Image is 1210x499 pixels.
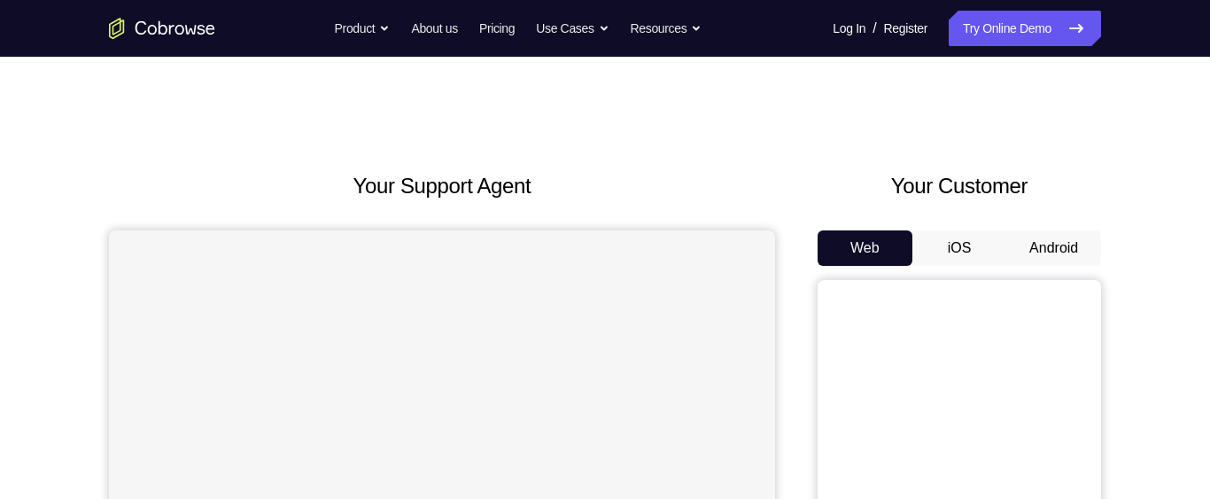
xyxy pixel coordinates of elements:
button: Product [335,11,391,46]
a: About us [411,11,457,46]
a: Try Online Demo [949,11,1101,46]
button: Use Cases [536,11,609,46]
a: Go to the home page [109,18,215,39]
a: Log In [833,11,865,46]
h2: Your Customer [818,170,1101,202]
h2: Your Support Agent [109,170,775,202]
a: Pricing [479,11,515,46]
button: Resources [631,11,702,46]
button: Android [1006,230,1101,266]
button: iOS [912,230,1007,266]
span: / [873,18,876,39]
button: Web [818,230,912,266]
a: Register [884,11,927,46]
